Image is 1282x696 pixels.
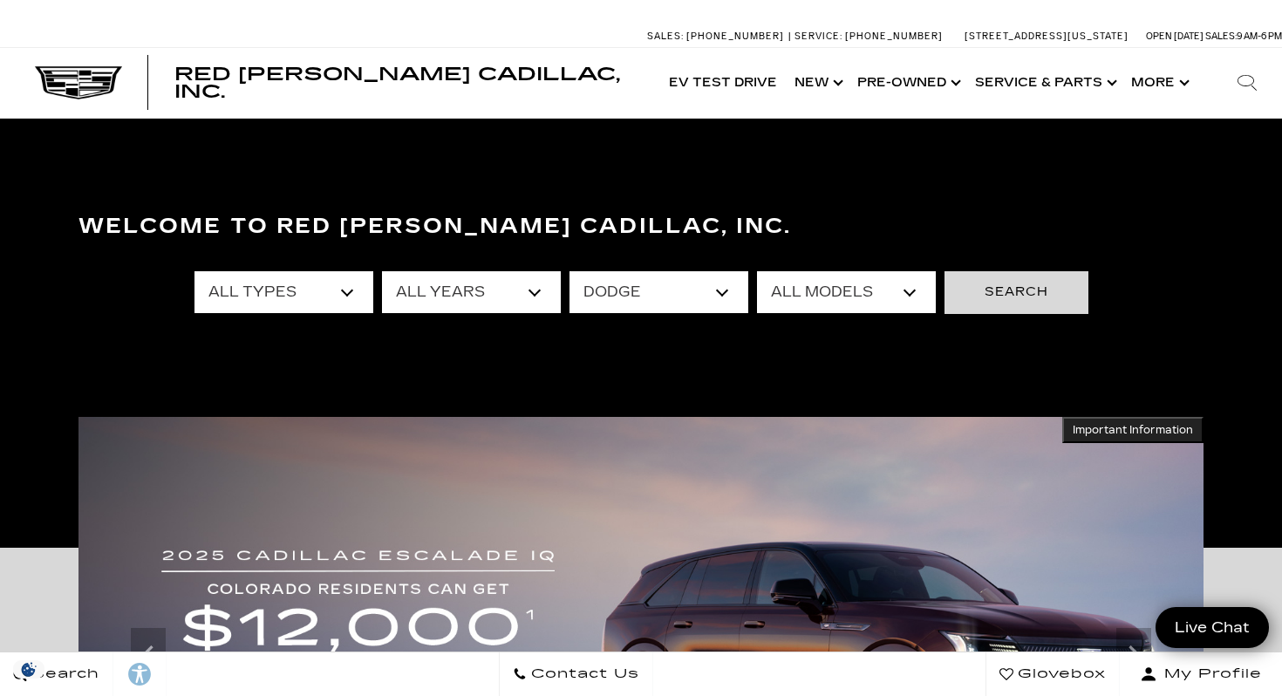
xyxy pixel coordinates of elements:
a: Live Chat [1156,607,1269,648]
button: More [1122,48,1195,118]
button: Open user profile menu [1120,652,1282,696]
img: Cadillac Dark Logo with Cadillac White Text [35,66,122,99]
span: Important Information [1073,423,1193,437]
a: Service & Parts [966,48,1122,118]
span: Live Chat [1166,618,1258,638]
a: Sales: [PHONE_NUMBER] [647,31,788,41]
span: Glovebox [1013,662,1106,686]
select: Filter by year [382,271,561,313]
img: Opt-Out Icon [9,660,49,679]
span: Sales: [647,31,684,42]
span: Contact Us [527,662,639,686]
span: Service: [794,31,842,42]
select: Filter by model [757,271,936,313]
a: Service: [PHONE_NUMBER] [788,31,947,41]
select: Filter by make [569,271,748,313]
select: Filter by type [194,271,373,313]
div: Previous [131,628,166,680]
a: Pre-Owned [849,48,966,118]
span: My Profile [1157,662,1262,686]
span: Red [PERSON_NAME] Cadillac, Inc. [174,64,620,102]
h3: Welcome to Red [PERSON_NAME] Cadillac, Inc. [78,209,1204,244]
span: 9 AM-6 PM [1237,31,1282,42]
button: Important Information [1062,417,1204,443]
a: [STREET_ADDRESS][US_STATE] [965,31,1129,42]
div: Next [1116,628,1151,680]
span: [PHONE_NUMBER] [686,31,784,42]
a: New [786,48,849,118]
a: Glovebox [985,652,1120,696]
span: Open [DATE] [1146,31,1204,42]
a: EV Test Drive [660,48,786,118]
button: Search [944,271,1088,313]
span: Sales: [1205,31,1237,42]
span: [PHONE_NUMBER] [845,31,943,42]
a: Contact Us [499,652,653,696]
section: Click to Open Cookie Consent Modal [9,660,49,679]
span: Search [27,662,99,686]
a: Red [PERSON_NAME] Cadillac, Inc. [174,65,643,100]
